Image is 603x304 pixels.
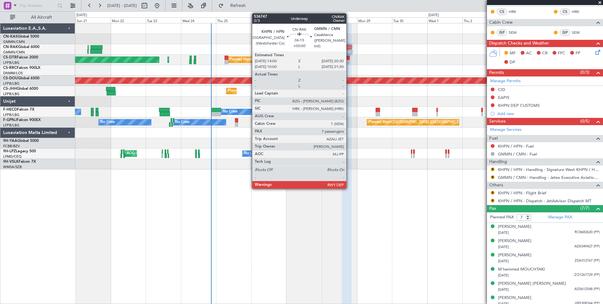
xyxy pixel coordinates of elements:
[498,273,509,278] span: [DATE]
[100,118,115,127] div: No Crew
[3,108,17,112] span: F-HECD
[3,149,16,153] span: 9H-LPZ
[3,112,20,117] a: LFPB/LBG
[223,107,237,117] div: No Crew
[3,81,20,86] a: LFPB/LBG
[498,281,566,287] div: [PERSON_NAME] [PERSON_NAME]
[560,29,570,36] div: ISP
[498,190,546,196] a: KHPN / HPN - Flight Brief
[7,12,68,22] button: All Aircraft
[181,17,216,23] div: Wed 24
[489,69,504,76] span: Permits
[3,87,38,91] a: CS-JHHGlobal 6000
[3,45,39,49] a: CN-RAKGlobal 6000
[560,8,570,15] div: CS
[3,56,38,59] a: CS-DTRFalcon 2000
[491,199,495,203] button: R
[509,30,523,35] a: SEM
[489,19,513,26] span: Cabin Crew
[3,60,20,65] a: LFPB/LBG
[509,9,523,15] a: HRK
[498,238,531,244] div: [PERSON_NAME]
[498,143,534,149] a: KHPN / HPN - Fuel
[489,182,503,189] span: Others
[3,123,20,128] a: LFPB/LBG
[3,87,17,91] span: CS-JHH
[498,95,509,100] div: EAPIS
[548,214,572,221] a: Manage PAX
[526,50,532,57] span: AC
[498,245,509,249] span: [DATE]
[497,8,507,15] div: CS
[490,127,522,133] a: Manage Services
[498,198,591,204] a: KHPN / HPN - Dispatch - JetAdvisor Dispatch MT
[574,272,600,278] span: ZO1261729 (PP)
[3,76,18,80] span: CS-DOU
[3,144,20,149] a: FCBB/BZV
[498,230,509,235] span: [DATE]
[580,205,589,211] span: (7/7)
[216,17,251,23] div: Thu 25
[263,107,278,117] div: No Crew
[428,13,439,18] div: [DATE]
[498,151,537,157] a: GMMN / CMN - Fuel
[576,50,580,57] span: FP
[498,266,545,273] div: M'hammed MOUCHTAKI
[3,154,21,159] a: LFMD/CEQ
[498,287,509,292] span: [DATE]
[498,167,600,172] a: KHPN / HPN - Handling - Signature West KHPN / HPN
[3,35,39,39] a: CN-KASGlobal 5000
[498,103,540,108] div: KHPN DEP CUSTOMS
[3,149,36,153] a: 9H-LPZLegacy 500
[510,59,515,66] span: DP
[111,17,146,23] div: Mon 22
[491,175,495,179] button: R
[3,139,39,143] a: 9H-YAAGlobal 5000
[498,259,509,264] span: [DATE]
[3,118,17,122] span: F-GPNJ
[558,50,565,57] span: FFC
[228,86,327,96] div: Planned Maint [GEOGRAPHIC_DATA] ([GEOGRAPHIC_DATA])
[127,149,177,158] div: AOG Maint Cannes (Mandelieu)
[489,205,496,212] span: Pax
[574,244,600,249] span: AD0349427 (PP)
[3,92,20,96] a: LFPB/LBG
[3,45,18,49] span: CN-RAK
[489,158,507,166] span: Handling
[498,175,600,180] a: GMMN / CMN - Handling - Jetex Executive Aviation [GEOGRAPHIC_DATA] GMMN / CMN
[76,13,87,18] div: [DATE]
[3,76,39,80] a: CS-DOUGlobal 6500
[229,55,300,64] div: Planned Maint Nice ([GEOGRAPHIC_DATA])
[491,191,495,195] button: R
[580,69,589,76] span: (0/3)
[392,17,427,23] div: Tue 30
[3,35,18,39] span: CN-KAS
[3,66,17,70] span: CS-RRC
[580,118,589,125] span: (0/5)
[3,165,22,169] a: WMSA/SZB
[225,3,251,8] span: Refresh
[357,17,392,23] div: Mon 29
[575,230,600,235] span: RC8682620 (PP)
[489,40,549,47] span: Dispatch Checks and Weather
[574,287,600,292] span: AD5612548 (PP)
[3,40,25,44] a: GMMN/CMN
[498,252,531,258] div: [PERSON_NAME]
[572,9,586,15] a: HRK
[215,1,253,11] button: Refresh
[489,135,498,142] span: Fuel
[489,118,506,125] span: Services
[498,87,505,92] div: CID
[16,15,67,20] span: All Aircraft
[3,71,23,76] a: DNMM/LOS
[575,258,600,264] span: ZD6312767 (PP)
[497,29,507,36] div: ISP
[510,50,516,57] span: MF
[286,17,322,23] div: Sat 27
[572,30,586,35] a: SEM
[490,214,514,221] label: Planned PAX
[251,17,287,23] div: Fri 26
[3,56,17,59] span: CS-DTR
[3,118,41,122] a: F-GPNJFalcon 900EX
[3,160,36,164] a: 9H-VSLKFalcon 7X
